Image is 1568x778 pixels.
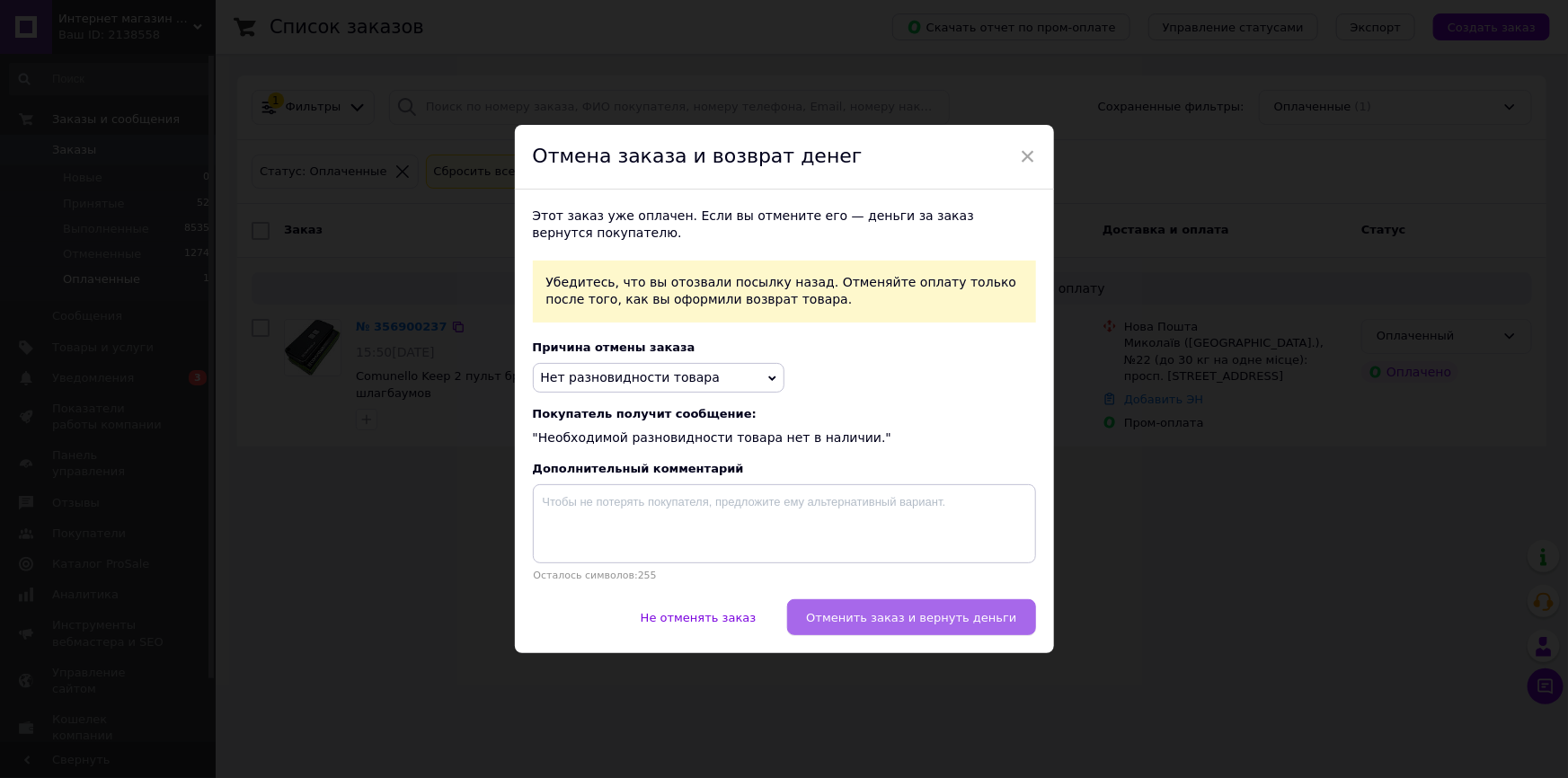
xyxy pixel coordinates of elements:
button: Отменить заказ и вернуть деньги [787,599,1035,635]
button: Не отменять заказ [622,599,775,635]
span: Покупатель получит сообщение: [533,407,1036,420]
div: Причина отмены заказа [533,340,1036,354]
span: Нет разновидности товара [541,370,721,385]
div: Осталось символов: 255 [533,570,1036,581]
div: Этот заказ уже оплачен. Если вы отмените его — деньги за заказ вернутся покупателю. [533,208,1036,243]
div: "Необходимой разновидности товара нет в наличии." [533,407,1036,447]
div: Дополнительный комментарий [533,462,1036,475]
span: Отменить заказ и вернуть деньги [806,611,1016,624]
div: Убедитесь, что вы отозвали посылку назад. Отменяйте оплату только после того, как вы оформили воз... [533,261,1036,323]
div: Отмена заказа и возврат денег [515,125,1054,190]
span: Не отменять заказ [641,611,757,624]
span: × [1020,141,1036,172]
